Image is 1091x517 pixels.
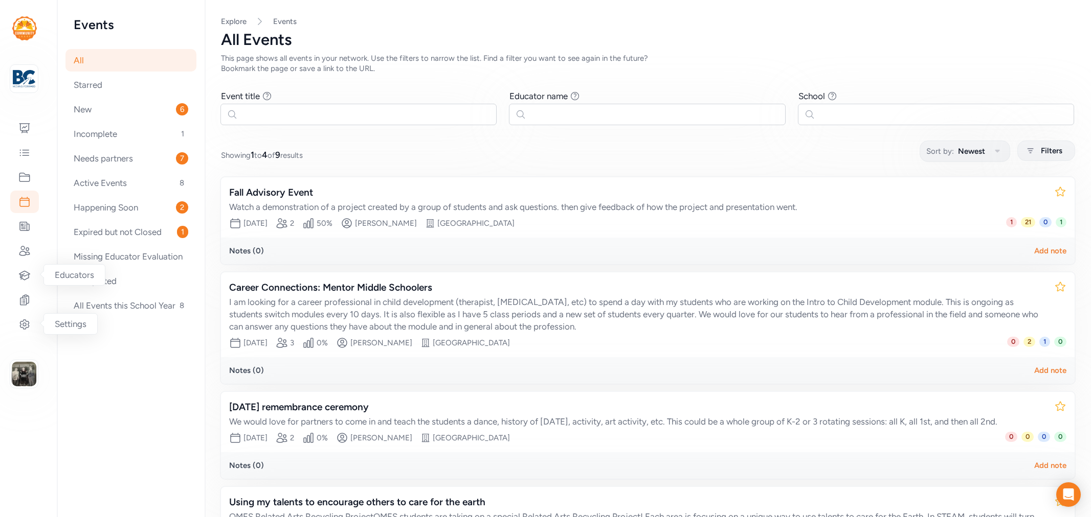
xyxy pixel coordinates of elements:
div: Add note [1034,460,1066,471]
div: All Events [221,31,1075,49]
span: 0 % [317,433,328,443]
div: [PERSON_NAME] [350,338,412,348]
div: Open Intercom Messenger [1056,482,1081,507]
div: Missing Educator Evaluation [65,245,196,268]
span: 1 [1006,217,1017,227]
span: 2 [1023,337,1035,347]
span: Filters [1041,145,1062,157]
div: This page shows all events in your network. Use the filters to narrow the list. Find a filter you... [221,53,679,74]
span: 0 [1039,217,1052,227]
span: 2 [290,218,294,228]
div: Notes ( 0 ) [229,246,264,256]
button: Sort by:Newest [920,140,1010,162]
span: 1 [177,226,188,238]
img: logo [12,16,37,40]
div: Add note [1034,365,1066,375]
div: Starred [65,74,196,96]
span: 1 [1039,337,1050,347]
span: 0 [1007,337,1019,347]
div: [DATE] [243,218,268,228]
span: 1 [251,150,254,160]
span: 2 [290,433,294,443]
span: 21 [1021,217,1035,227]
span: 6 [176,103,188,115]
div: Add note [1034,246,1066,256]
span: 8 [175,299,188,312]
div: [PERSON_NAME] [355,218,417,228]
span: 3 [290,338,294,348]
span: 4 [262,150,268,160]
span: 0 [1054,337,1066,347]
div: Career Connections: Mentor Middle Schoolers [229,280,1046,295]
span: 50 % [317,218,332,228]
div: Using my talents to encourage others to care for the earth [229,495,1046,509]
div: [GEOGRAPHIC_DATA] [437,218,515,228]
div: Active Events [65,172,196,194]
div: [GEOGRAPHIC_DATA] [433,433,510,443]
div: Notes ( 0 ) [229,365,264,375]
span: 1 [1056,217,1066,227]
span: 0 [1054,432,1066,442]
span: 0 [1005,432,1017,442]
nav: Breadcrumb [221,16,1075,27]
span: Sort by: [926,145,954,157]
img: logo [13,67,35,90]
span: 8 [175,177,188,189]
span: 1 [177,128,188,140]
div: Completed [65,270,196,292]
a: Events [273,16,297,27]
div: Notes ( 0 ) [229,460,264,471]
h2: Events [74,16,188,33]
span: Newest [958,145,985,157]
span: 0 % [317,338,328,348]
span: Showing to of results [221,149,303,161]
div: I am looking for a career professional in child development (therapist, [MEDICAL_DATA], etc) to s... [229,296,1046,333]
div: [GEOGRAPHIC_DATA] [433,338,510,348]
div: Watch a demonstration of a project created by a group of students and ask questions. then give fe... [229,201,1046,213]
div: Happening Soon [65,196,196,219]
div: [PERSON_NAME] [350,433,412,443]
div: Incomplete [65,123,196,145]
div: New [65,98,196,121]
div: Needs partners [65,147,196,170]
span: 0 [1038,432,1050,442]
div: [DATE] remembrance ceremony [229,400,1046,414]
div: School [798,90,825,102]
div: Expired but not Closed [65,221,196,243]
span: 2 [176,201,188,214]
div: [DATE] [243,433,268,443]
div: All Events this School Year [65,294,196,317]
div: [DATE] [243,338,268,348]
span: 9 [275,150,280,160]
a: Explore [221,17,247,26]
span: 7 [176,152,188,165]
div: All [65,49,196,72]
span: 0 [1021,432,1034,442]
div: Event title [221,90,260,102]
div: We would love for partners to come in and teach the students a dance, history of [DATE], activity... [229,415,1046,428]
div: Educator name [509,90,568,102]
div: Fall Advisory Event [229,185,1046,200]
